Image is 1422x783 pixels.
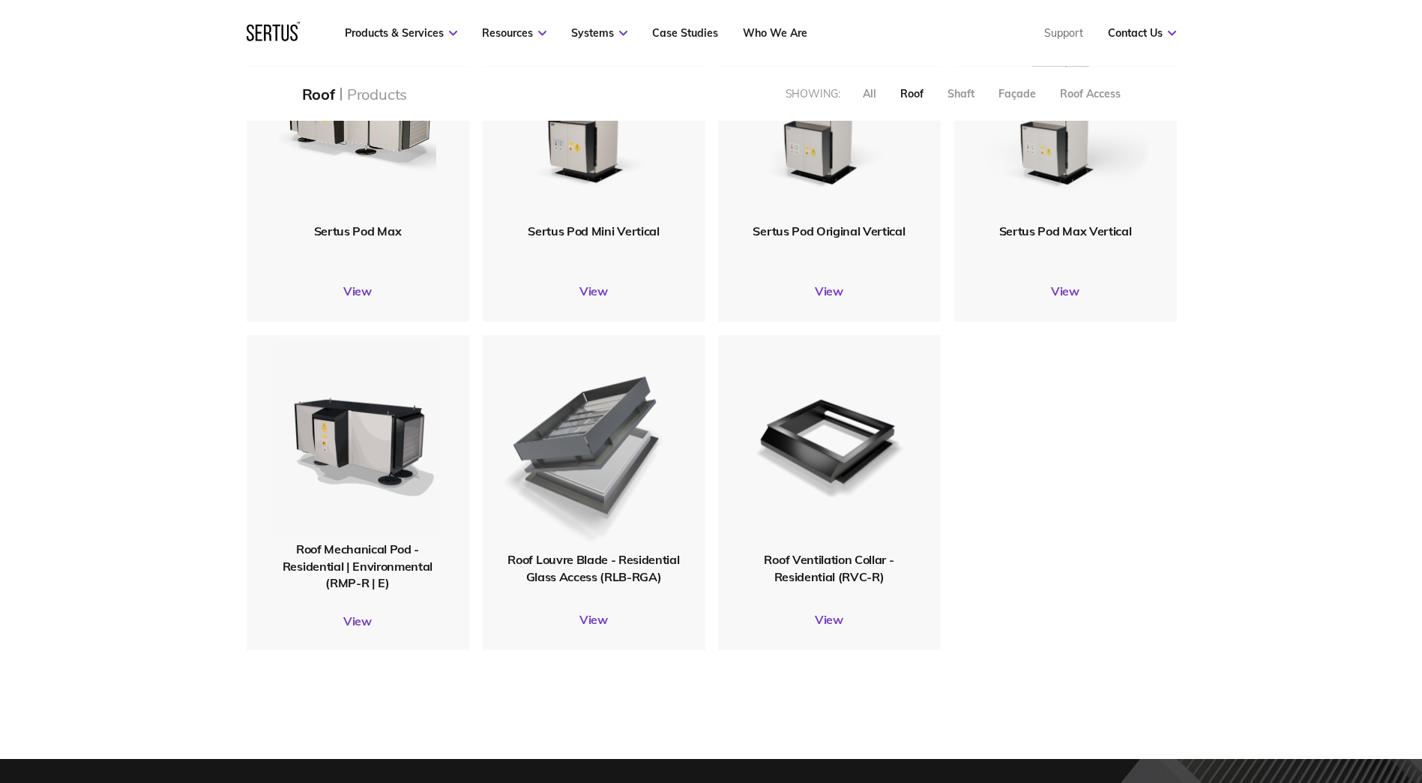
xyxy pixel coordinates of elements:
a: View [483,283,705,298]
a: Who We Are [743,26,807,40]
div: Products [347,85,407,103]
a: View [954,283,1177,298]
span: Sertus Pod Mini Vertical [528,223,659,238]
a: Systems [571,26,627,40]
div: Façade [998,87,1036,100]
a: Case Studies [652,26,718,40]
span: Roof Ventilation Collar - Residential (RVC-R) [764,552,894,583]
a: Contact Us [1108,26,1176,40]
a: View [483,612,705,627]
a: Products & Services [345,26,457,40]
a: View [718,283,941,298]
span: Roof Louvre Blade - Residential Glass Access (RLB-RGA) [507,552,679,583]
a: View [247,283,469,298]
span: Sertus Pod Max Vertical [999,223,1132,238]
div: All [863,87,876,100]
a: View [247,613,469,628]
a: View [718,612,941,627]
iframe: Chat Widget [1152,609,1422,783]
div: Roof Access [1060,87,1121,100]
span: Sertus Pod Max [314,223,402,238]
div: Shaft [948,87,974,100]
div: Roof [302,85,335,103]
div: Showing: [786,87,840,100]
span: Sertus Pod Original Vertical [753,223,905,238]
a: Resources [482,26,546,40]
a: Support [1044,26,1083,40]
span: Roof Mechanical Pod - Residential | Environmental (RMP-R | E) [283,541,433,590]
div: Roof [900,87,924,100]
